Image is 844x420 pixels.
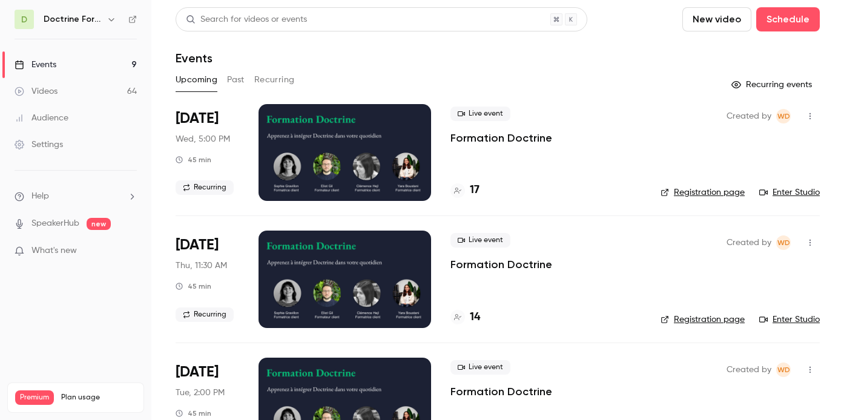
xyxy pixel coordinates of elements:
div: Search for videos or events [186,13,307,26]
button: Past [227,70,245,90]
div: Audience [15,112,68,124]
span: [DATE] [176,363,219,382]
span: Wed, 5:00 PM [176,133,230,145]
span: Webinar Doctrine [776,235,791,250]
span: Live event [450,107,510,121]
h6: Doctrine Formation Corporate [44,13,102,25]
span: Webinar Doctrine [776,363,791,377]
h4: 14 [470,309,480,326]
li: help-dropdown-opener [15,190,137,203]
span: [DATE] [176,109,219,128]
span: Premium [15,390,54,405]
span: Help [31,190,49,203]
div: Videos [15,85,58,97]
span: Recurring [176,180,234,195]
button: Schedule [756,7,820,31]
h4: 17 [470,182,480,199]
iframe: Noticeable Trigger [122,246,137,257]
span: Webinar Doctrine [776,109,791,123]
button: Recurring events [726,75,820,94]
span: Created by [727,363,771,377]
a: Registration page [661,186,745,199]
span: Live event [450,360,510,375]
div: 45 min [176,409,211,418]
span: new [87,218,111,230]
a: 17 [450,182,480,199]
span: Plan usage [61,393,136,402]
span: Created by [727,109,771,123]
span: Tue, 2:00 PM [176,387,225,399]
a: Formation Doctrine [450,384,552,399]
div: Sep 25 Thu, 11:30 AM (Europe/Paris) [176,231,239,327]
span: Recurring [176,307,234,322]
span: Live event [450,233,510,248]
button: New video [682,7,751,31]
span: What's new [31,244,77,257]
a: Enter Studio [759,313,820,326]
span: D [21,13,27,26]
a: SpeakerHub [31,217,79,230]
h1: Events [176,51,213,65]
a: 14 [450,309,480,326]
div: 45 min [176,281,211,291]
button: Recurring [254,70,295,90]
a: Formation Doctrine [450,257,552,272]
span: WD [777,109,790,123]
button: Upcoming [176,70,217,90]
span: Thu, 11:30 AM [176,260,227,272]
span: WD [777,235,790,250]
a: Registration page [661,313,745,326]
div: Sep 24 Wed, 5:00 PM (Europe/Paris) [176,104,239,201]
span: [DATE] [176,235,219,255]
div: 45 min [176,155,211,165]
span: Created by [727,235,771,250]
div: Events [15,59,56,71]
span: WD [777,363,790,377]
div: Settings [15,139,63,151]
a: Enter Studio [759,186,820,199]
a: Formation Doctrine [450,131,552,145]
